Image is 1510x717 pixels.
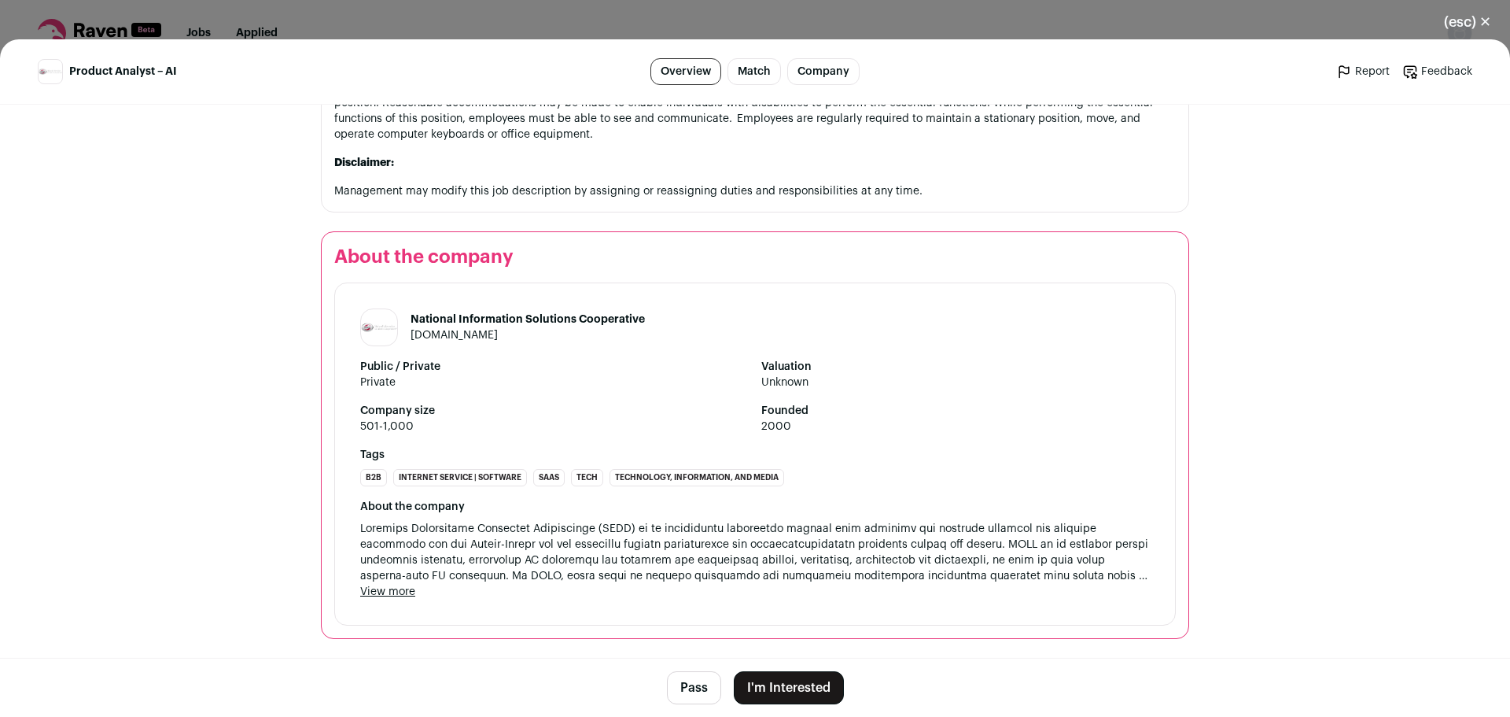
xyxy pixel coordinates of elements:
[787,58,860,85] a: Company
[761,403,1150,419] strong: Founded
[533,469,565,486] li: SaaS
[39,68,62,75] img: 8f9a9178a7b90a7daedd77fc31bfeed8b5de4e1c1ae7d328bd0134ad0da69bf6.jpg
[360,375,749,390] span: Private
[360,521,1150,584] span: Loremips Dolorsitame Consectet Adipiscinge (SEDD) ei te incididuntu laboreetdo magnaal enim admin...
[360,447,1150,463] strong: Tags
[761,359,1150,375] strong: Valuation
[761,375,1150,390] span: Unknown
[360,584,415,600] button: View more
[334,157,394,168] strong: Disclaimer:
[1336,64,1390,79] a: Report
[334,245,1176,270] h2: About the company
[360,359,749,375] strong: Public / Private
[360,499,1150,515] div: About the company
[650,58,721,85] a: Overview
[360,469,387,486] li: B2B
[761,419,1150,434] span: 2000
[334,79,1176,142] p: The physical demands described here are representative of those that must be met by an employee t...
[361,323,397,332] img: 8f9a9178a7b90a7daedd77fc31bfeed8b5de4e1c1ae7d328bd0134ad0da69bf6.jpg
[411,312,645,327] h1: National Information Solutions Cooperative
[610,469,784,486] li: Technology, Information, and Media
[393,469,527,486] li: Internet Service | Software
[334,183,1176,199] p: Management may modify this job description by assigning or reassigning duties and responsibilitie...
[667,671,721,704] button: Pass
[360,419,749,434] span: 501-1,000
[734,671,844,704] button: I'm Interested
[1425,5,1510,39] button: Close modal
[727,58,781,85] a: Match
[69,64,177,79] span: Product Analyst – AI
[360,403,749,419] strong: Company size
[571,469,603,486] li: Tech
[411,330,498,341] a: [DOMAIN_NAME]
[1402,64,1472,79] a: Feedback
